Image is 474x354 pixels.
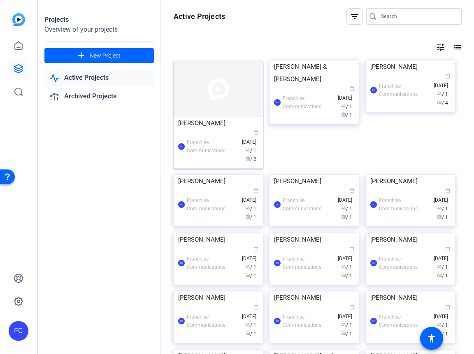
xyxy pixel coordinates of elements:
[379,255,430,271] div: Franchise Communications
[341,112,352,118] span: / 1
[253,247,258,252] span: calendar_today
[44,15,154,25] div: Projects
[187,313,238,329] div: Franchise Communications
[274,175,354,187] div: [PERSON_NAME]
[245,205,250,210] span: group
[349,86,354,91] span: calendar_today
[12,13,25,26] img: blue-gradient.svg
[283,313,334,329] div: Franchise Communications
[341,273,352,279] span: / 1
[245,214,256,220] span: / 1
[370,201,377,208] div: FC
[349,247,354,252] span: calendar_today
[341,206,352,212] span: / 1
[350,12,360,21] mat-icon: filter_list
[245,331,256,337] span: / 1
[379,82,430,98] div: Franchise Communications
[245,156,250,161] span: radio
[44,70,154,86] a: Active Projects
[341,205,346,210] span: group
[341,272,346,277] span: radio
[274,291,354,304] div: [PERSON_NAME]
[245,214,250,219] span: radio
[445,74,450,79] span: calendar_today
[341,214,346,219] span: radio
[379,313,430,329] div: Franchise Communications
[245,331,250,335] span: radio
[274,99,281,106] div: FC
[245,206,256,212] span: / 1
[452,42,462,52] mat-icon: list
[283,196,334,213] div: Franchise Communications
[437,214,448,220] span: / 1
[274,318,281,324] div: FC
[253,130,258,135] span: calendar_today
[178,117,258,129] div: [PERSON_NAME]
[437,322,448,328] span: / 1
[341,331,346,335] span: radio
[349,188,354,193] span: calendar_today
[245,148,256,154] span: / 1
[245,273,256,279] span: / 1
[341,104,352,109] span: / 1
[370,260,377,266] div: FC
[253,305,258,310] span: calendar_today
[178,291,258,304] div: [PERSON_NAME]
[341,331,352,337] span: / 1
[174,12,225,21] h1: Active Projects
[341,264,346,269] span: group
[187,255,238,271] div: Franchise Communications
[283,94,334,111] div: Franchise Communications
[178,260,185,266] div: FC
[245,147,250,152] span: group
[370,61,451,73] div: [PERSON_NAME]
[44,25,154,35] div: Overview of your projects
[437,205,442,210] span: group
[242,247,258,261] span: [DATE]
[245,322,250,327] span: group
[437,100,448,106] span: / 4
[178,175,258,187] div: [PERSON_NAME]
[178,233,258,246] div: [PERSON_NAME]
[274,233,354,246] div: [PERSON_NAME]
[274,201,281,208] div: FC
[437,322,442,327] span: group
[349,305,354,310] span: calendar_today
[178,201,185,208] div: FC
[437,91,442,96] span: group
[245,264,256,270] span: / 1
[274,260,281,266] div: FC
[370,291,451,304] div: [PERSON_NAME]
[9,321,28,341] div: FC
[341,322,352,328] span: / 1
[437,91,448,97] span: / 1
[436,42,446,52] mat-icon: tune
[341,214,352,220] span: / 1
[245,272,250,277] span: radio
[434,247,450,261] span: [DATE]
[44,88,154,105] a: Archived Projects
[245,156,256,162] span: / 2
[381,12,455,21] input: Search
[370,233,451,246] div: [PERSON_NAME]
[187,138,238,155] div: Franchise Communications
[341,264,352,270] span: / 1
[437,264,448,270] span: / 1
[437,264,442,269] span: group
[370,87,377,93] div: FC
[178,143,185,150] div: FC
[245,264,250,269] span: group
[445,188,450,193] span: calendar_today
[445,305,450,310] span: calendar_today
[437,206,448,212] span: / 1
[283,255,334,271] div: Franchise Communications
[445,247,450,252] span: calendar_today
[245,322,256,328] span: / 1
[341,112,346,117] span: radio
[437,100,442,105] span: radio
[379,196,430,213] div: Franchise Communications
[274,61,354,85] div: [PERSON_NAME] & [PERSON_NAME]
[338,247,354,261] span: [DATE]
[44,48,154,63] button: New Project
[187,196,238,213] div: Franchise Communications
